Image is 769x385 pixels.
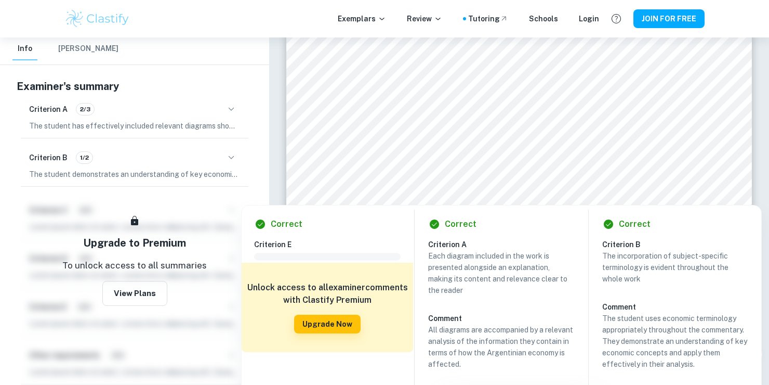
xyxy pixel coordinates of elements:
p: All diagrams are accompanied by a relevant analysis of the information they contain in terms of h... [428,324,575,370]
button: Upgrade Now [294,315,361,333]
h6: Unlock access to all examiner comments with Clastify Premium [247,281,408,306]
p: To unlock access to all summaries [62,259,207,273]
span: 1/2 [76,153,92,162]
button: View Plans [102,281,167,306]
p: The student has effectively included relevant diagrams showing the effects on GDP and the average... [29,120,240,132]
p: The incorporation of subject-specific terminology is evident throughout the whole work [602,250,749,285]
a: Tutoring [468,13,508,24]
h6: Criterion A [428,239,583,250]
h5: Examiner's summary [17,79,253,94]
h6: Comment [428,313,575,324]
span: 2/3 [76,105,94,114]
p: Each diagram included in the work is presented alongside an explanation, making its content and r... [428,250,575,296]
h6: Criterion A [29,104,68,115]
h6: Correct [619,218,651,230]
h5: Upgrade to Premium [83,235,186,251]
h6: Criterion E [254,239,409,250]
p: The student demonstrates an understanding of key economic concepts and applies them effectively i... [29,169,240,180]
button: Info [12,37,37,60]
h6: Correct [445,218,476,230]
p: Exemplars [338,13,386,24]
a: Schools [529,13,558,24]
button: Help and Feedback [607,10,625,28]
h6: Criterion B [29,152,68,163]
p: The student uses economic terminology appropriately throughout the commentary. They demonstrate a... [602,313,749,370]
a: Login [579,13,599,24]
button: JOIN FOR FREE [633,9,705,28]
h6: Comment [602,301,749,313]
img: Clastify logo [64,8,130,29]
p: Review [407,13,442,24]
h6: Criterion B [602,239,757,250]
button: [PERSON_NAME] [58,37,118,60]
h6: Correct [271,218,302,230]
